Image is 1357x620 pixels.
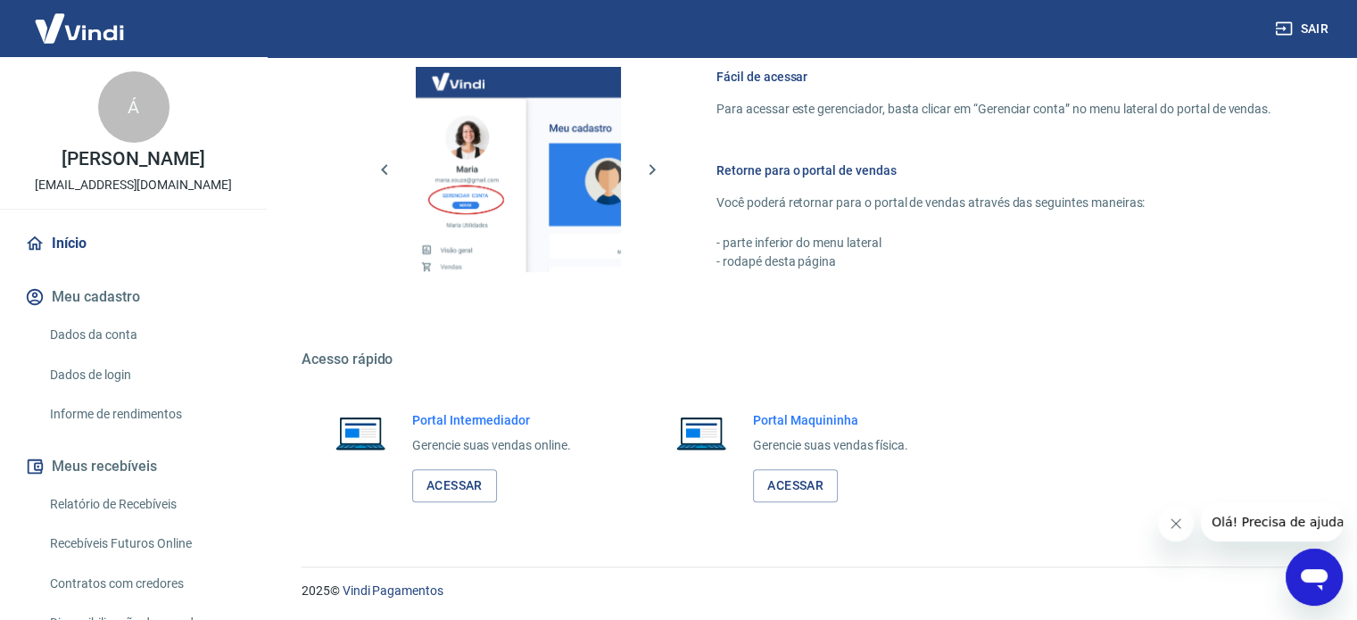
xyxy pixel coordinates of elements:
p: - parte inferior do menu lateral [716,234,1271,252]
h6: Portal Intermediador [412,411,571,429]
p: [PERSON_NAME] [62,150,204,169]
h6: Retorne para o portal de vendas [716,161,1271,179]
a: Acessar [412,469,497,502]
h5: Acesso rápido [302,351,1314,368]
button: Sair [1271,12,1336,45]
div: Á [98,71,170,143]
p: Gerencie suas vendas física. [753,436,908,455]
button: Meu cadastro [21,277,245,317]
button: Meus recebíveis [21,447,245,486]
a: Acessar [753,469,838,502]
a: Início [21,224,245,263]
a: Dados da conta [43,317,245,353]
img: Imagem de um notebook aberto [323,411,398,454]
img: Imagem da dashboard mostrando o botão de gerenciar conta na sidebar no lado esquerdo [416,67,621,272]
iframe: Fechar mensagem [1158,506,1194,541]
p: - rodapé desta página [716,252,1271,271]
img: Vindi [21,1,137,55]
a: Dados de login [43,357,245,393]
iframe: Botão para abrir a janela de mensagens [1286,549,1343,606]
p: Gerencie suas vendas online. [412,436,571,455]
a: Recebíveis Futuros Online [43,525,245,562]
p: 2025 © [302,582,1314,600]
p: [EMAIL_ADDRESS][DOMAIN_NAME] [35,176,232,194]
a: Contratos com credores [43,566,245,602]
span: Olá! Precisa de ajuda? [11,12,150,27]
h6: Portal Maquininha [753,411,908,429]
iframe: Mensagem da empresa [1201,502,1343,541]
p: Você poderá retornar para o portal de vendas através das seguintes maneiras: [716,194,1271,212]
h6: Fácil de acessar [716,68,1271,86]
img: Imagem de um notebook aberto [664,411,739,454]
a: Informe de rendimentos [43,396,245,433]
p: Para acessar este gerenciador, basta clicar em “Gerenciar conta” no menu lateral do portal de ven... [716,100,1271,119]
a: Vindi Pagamentos [343,583,443,598]
a: Relatório de Recebíveis [43,486,245,523]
